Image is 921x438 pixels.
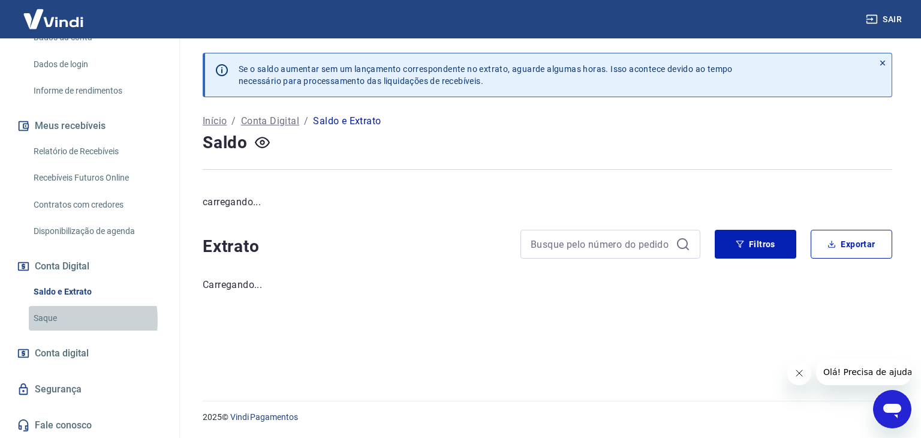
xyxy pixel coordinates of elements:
[873,390,911,428] iframe: Botão para abrir a janela de mensagens
[14,113,165,139] button: Meus recebíveis
[29,52,165,77] a: Dados de login
[29,166,165,190] a: Recebíveis Futuros Online
[7,8,101,18] span: Olá! Precisa de ajuda?
[863,8,907,31] button: Sair
[14,1,92,37] img: Vindi
[14,253,165,280] button: Conta Digital
[35,345,89,362] span: Conta digital
[203,235,506,259] h4: Extrato
[203,114,227,128] a: Início
[304,114,308,128] p: /
[29,139,165,164] a: Relatório de Recebíveis
[715,230,796,259] button: Filtros
[14,376,165,403] a: Segurança
[29,193,165,217] a: Contratos com credores
[203,195,892,209] p: carregando...
[531,235,671,253] input: Busque pelo número do pedido
[811,230,892,259] button: Exportar
[14,340,165,367] a: Conta digital
[313,114,381,128] p: Saldo e Extrato
[29,280,165,304] a: Saldo e Extrato
[203,411,892,424] p: 2025 ©
[816,359,911,385] iframe: Mensagem da empresa
[203,131,248,155] h4: Saldo
[29,219,165,244] a: Disponibilização de agenda
[230,412,298,422] a: Vindi Pagamentos
[241,114,299,128] a: Conta Digital
[239,63,733,87] p: Se o saldo aumentar sem um lançamento correspondente no extrato, aguarde algumas horas. Isso acon...
[203,278,892,292] p: Carregando...
[787,361,811,385] iframe: Fechar mensagem
[231,114,236,128] p: /
[29,306,165,331] a: Saque
[29,79,165,103] a: Informe de rendimentos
